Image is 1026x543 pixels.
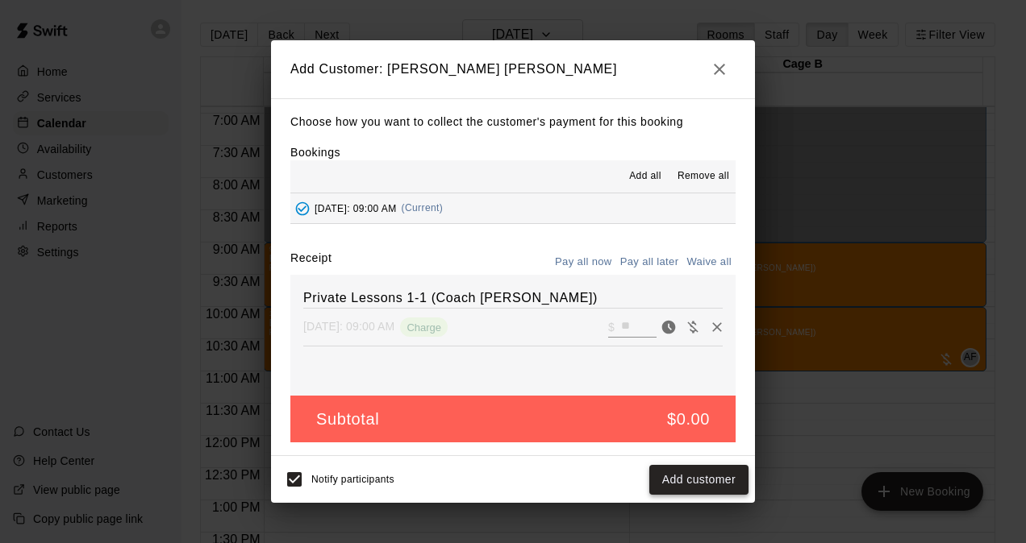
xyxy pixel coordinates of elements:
h2: Add Customer: [PERSON_NAME] [PERSON_NAME] [271,40,755,98]
button: Pay all later [616,250,683,275]
button: Add all [619,164,671,189]
button: Remove [705,315,729,339]
span: Waive payment [681,319,705,333]
span: (Current) [402,202,444,213]
button: Add customer [649,465,749,495]
button: Added - Collect Payment [290,197,315,221]
span: Add all [629,168,661,184]
span: [DATE]: 09:00 AM [315,202,397,213]
p: [DATE]: 09:00 AM [303,318,394,334]
h5: Subtotal [316,408,379,430]
button: Pay all now [551,250,616,275]
button: Waive all [682,250,736,275]
p: $ [608,319,615,335]
span: Pay now [657,319,681,333]
label: Bookings [290,146,340,159]
h5: $0.00 [667,408,710,430]
label: Receipt [290,250,332,275]
button: Remove all [671,164,736,189]
p: Choose how you want to collect the customer's payment for this booking [290,112,736,132]
span: Notify participants [311,475,394,486]
h6: Private Lessons 1-1 (Coach [PERSON_NAME]) [303,288,723,309]
button: Added - Collect Payment[DATE]: 09:00 AM(Current) [290,193,736,223]
span: Remove all [678,168,729,184]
